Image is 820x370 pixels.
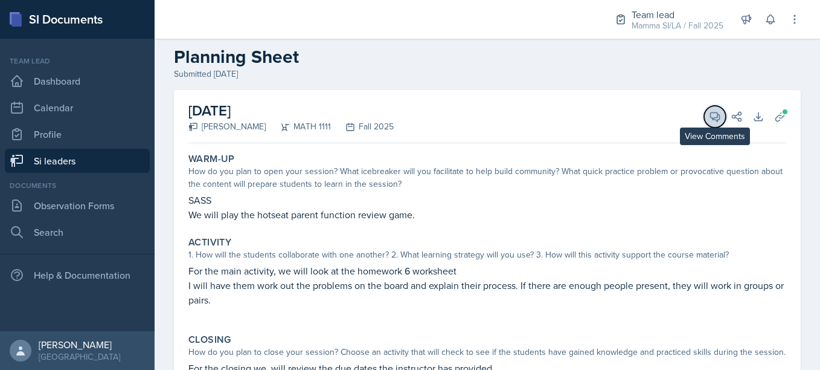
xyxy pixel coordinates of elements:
[188,248,786,261] div: 1. How will the students collaborate with one another? 2. What learning strategy will you use? 3....
[39,351,120,363] div: [GEOGRAPHIC_DATA]
[39,339,120,351] div: [PERSON_NAME]
[632,7,723,22] div: Team lead
[266,120,331,133] div: MATH 1111
[5,180,150,191] div: Documents
[188,193,786,207] p: SASS
[5,56,150,67] div: Team lead
[188,346,786,359] div: How do you plan to close your session? Choose an activity that will check to see if the students ...
[5,220,150,244] a: Search
[331,120,394,133] div: Fall 2025
[5,96,150,120] a: Calendar
[188,264,786,278] p: For the main activity, we will look at the homework 6 worksheet
[632,19,723,32] div: Mamma SI/LA / Fall 2025
[188,334,231,346] label: Closing
[174,68,801,80] div: Submitted [DATE]
[5,122,150,146] a: Profile
[5,69,150,93] a: Dashboard
[5,149,150,173] a: Si leaders
[188,120,266,133] div: [PERSON_NAME]
[704,106,726,128] button: View Comments
[188,207,786,222] p: We will play the hotseat parent function review game.
[174,46,801,68] h2: Planning Sheet
[188,165,786,190] div: How do you plan to open your session? What icebreaker will you facilitate to help build community...
[5,263,150,287] div: Help & Documentation
[188,100,394,122] h2: [DATE]
[188,236,231,248] label: Activity
[188,153,235,165] label: Warm-Up
[188,278,786,307] p: I will have them work out the problems on the board and explain their process. If there are enoug...
[5,193,150,218] a: Observation Forms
